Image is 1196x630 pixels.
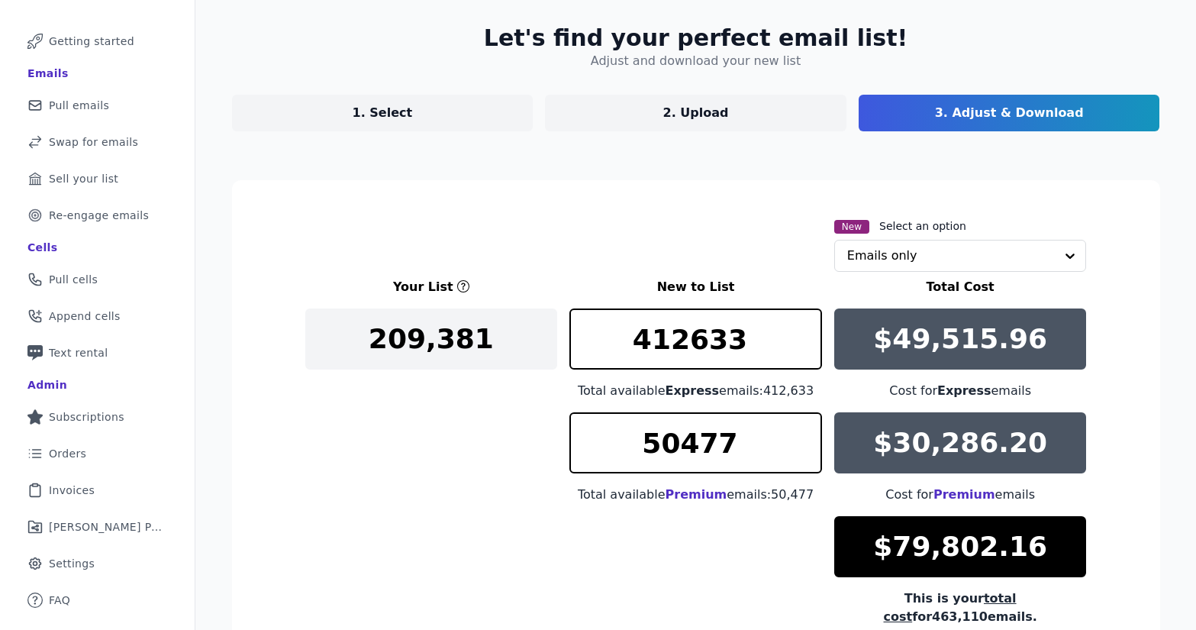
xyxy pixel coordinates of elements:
a: 3. Adjust & Download [859,95,1160,131]
span: Express [937,383,991,398]
a: Append cells [12,299,182,333]
span: Pull emails [49,98,109,113]
a: Orders [12,437,182,470]
span: FAQ [49,593,70,608]
span: Express [666,383,720,398]
span: Sell your list [49,171,118,186]
span: Re-engage emails [49,208,149,223]
a: Pull emails [12,89,182,122]
a: [PERSON_NAME] Performance [12,510,182,544]
a: Subscriptions [12,400,182,434]
a: Getting started [12,24,182,58]
span: Invoices [49,483,95,498]
div: Total available emails: 412,633 [569,382,822,400]
span: Swap for emails [49,134,138,150]
div: Cost for emails [834,486,1087,504]
span: Premium [933,487,995,502]
a: Settings [12,547,182,580]
div: Cost for emails [834,382,1087,400]
h4: Adjust and download your new list [591,52,801,70]
h2: Let's find your perfect email list! [484,24,907,52]
span: Settings [49,556,95,571]
a: Text rental [12,336,182,370]
a: 1. Select [232,95,534,131]
a: Sell your list [12,162,182,195]
div: Total available emails: 50,477 [569,486,822,504]
a: Invoices [12,473,182,507]
a: Swap for emails [12,125,182,159]
p: 1. Select [353,104,413,122]
span: Pull cells [49,272,98,287]
p: 3. Adjust & Download [935,104,1084,122]
div: Emails [27,66,69,81]
div: Cells [27,240,57,255]
h3: Your List [393,278,453,296]
span: Append cells [49,309,121,324]
a: 2. Upload [545,95,846,131]
h3: Total Cost [834,278,1087,296]
a: Re-engage emails [12,199,182,232]
span: [PERSON_NAME] Performance [49,519,164,535]
span: Getting started [49,34,134,49]
p: $79,802.16 [873,531,1047,562]
p: $30,286.20 [873,428,1047,458]
span: Premium [666,487,727,502]
p: $49,515.96 [873,324,1047,354]
p: 2. Upload [663,104,729,122]
h3: New to List [569,278,822,296]
a: Pull cells [12,263,182,296]
span: Text rental [49,345,108,360]
span: New [834,220,869,234]
span: Subscriptions [49,409,124,425]
div: Admin [27,377,67,393]
p: 209,381 [369,324,494,354]
a: FAQ [12,583,182,617]
span: Orders [49,446,86,461]
label: Select an option [879,218,966,234]
div: This is your for 463,110 emails. [834,590,1087,626]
